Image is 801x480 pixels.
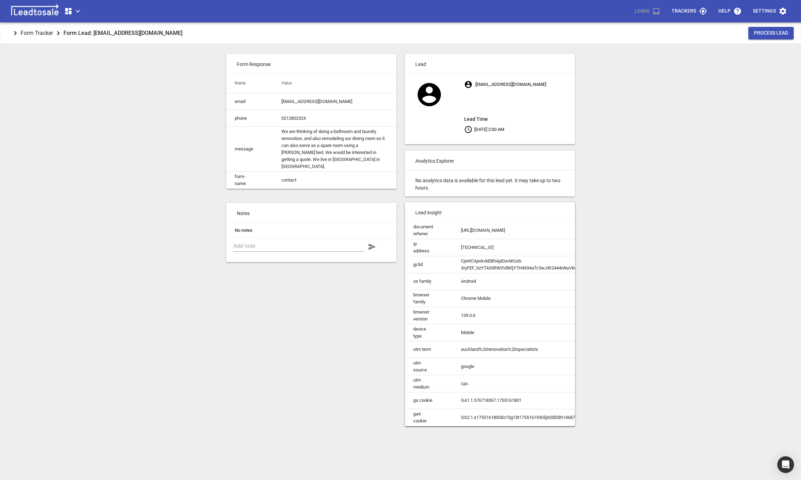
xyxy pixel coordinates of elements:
td: utm source [405,358,453,375]
p: Lead insight [405,202,575,222]
td: google [453,358,636,375]
img: logo [8,4,61,18]
td: message [226,127,273,172]
th: Value [273,74,396,93]
p: [EMAIL_ADDRESS][DOMAIN_NAME] [DATE] 2:00 AM [464,78,575,135]
th: Name [226,74,273,93]
td: CjwKCAjwkvbEBhApEiwAKUz6-3IyFEF_hzYTA53RW0V8KljY7H4934aTc5wJW2444nNuVbcWi__oRhoCz50QAvD_BwE [453,256,636,273]
td: auckland%20renovation%20specialists [453,341,636,358]
p: Lead [405,54,575,73]
td: form-name [226,172,273,189]
p: No analytics data is available for this lead yet. It may take up to two hours. [405,170,575,197]
p: Analytics Explorer [405,150,575,170]
td: cpc [453,375,636,392]
td: phone [226,110,273,127]
td: gclid [405,256,453,273]
td: Android [453,273,636,290]
p: Settings [753,8,776,15]
td: ga4 cookie [405,409,453,426]
td: utm medium [405,375,453,392]
p: Notes [226,203,396,222]
td: utm term [405,341,453,358]
aside: Lead Time [464,115,575,123]
td: GS2.1.s1755161800$o1$g1$t1755161930$j60$l0$h1468702511 [453,409,636,426]
td: browser version [405,307,453,324]
td: Chrome Mobile [453,290,636,307]
td: [URL][DOMAIN_NAME] [453,222,636,239]
td: [EMAIL_ADDRESS][DOMAIN_NAME] [273,93,396,110]
td: document referrer [405,222,453,239]
td: os family [405,273,453,290]
td: contact [273,172,396,189]
td: GA1.1.576718367.1755161801 [453,392,636,409]
td: [TECHNICAL_ID] [453,239,636,256]
li: No notes [226,223,396,238]
span: Process Lead [754,30,788,37]
p: Form Response [226,54,396,73]
aside: Form Lead: [EMAIL_ADDRESS][DOMAIN_NAME] [63,28,182,38]
td: ip address [405,239,453,256]
p: Help [718,8,731,15]
button: Process Lead [748,27,794,39]
p: Form Tracker [21,29,53,37]
td: browser family [405,290,453,307]
div: Open Intercom Messenger [777,456,794,473]
td: Mobile [453,324,636,341]
p: Trackers [672,8,696,15]
td: 0212802324 [273,110,396,127]
td: ga cookie [405,392,453,409]
td: email [226,93,273,110]
svg: Your local time [464,125,473,134]
td: 139.0.0 [453,307,636,324]
td: device type [405,324,453,341]
td: We are thinking of doing a bathroom and laundry renovation, and also remodeling our dining room s... [273,127,396,172]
